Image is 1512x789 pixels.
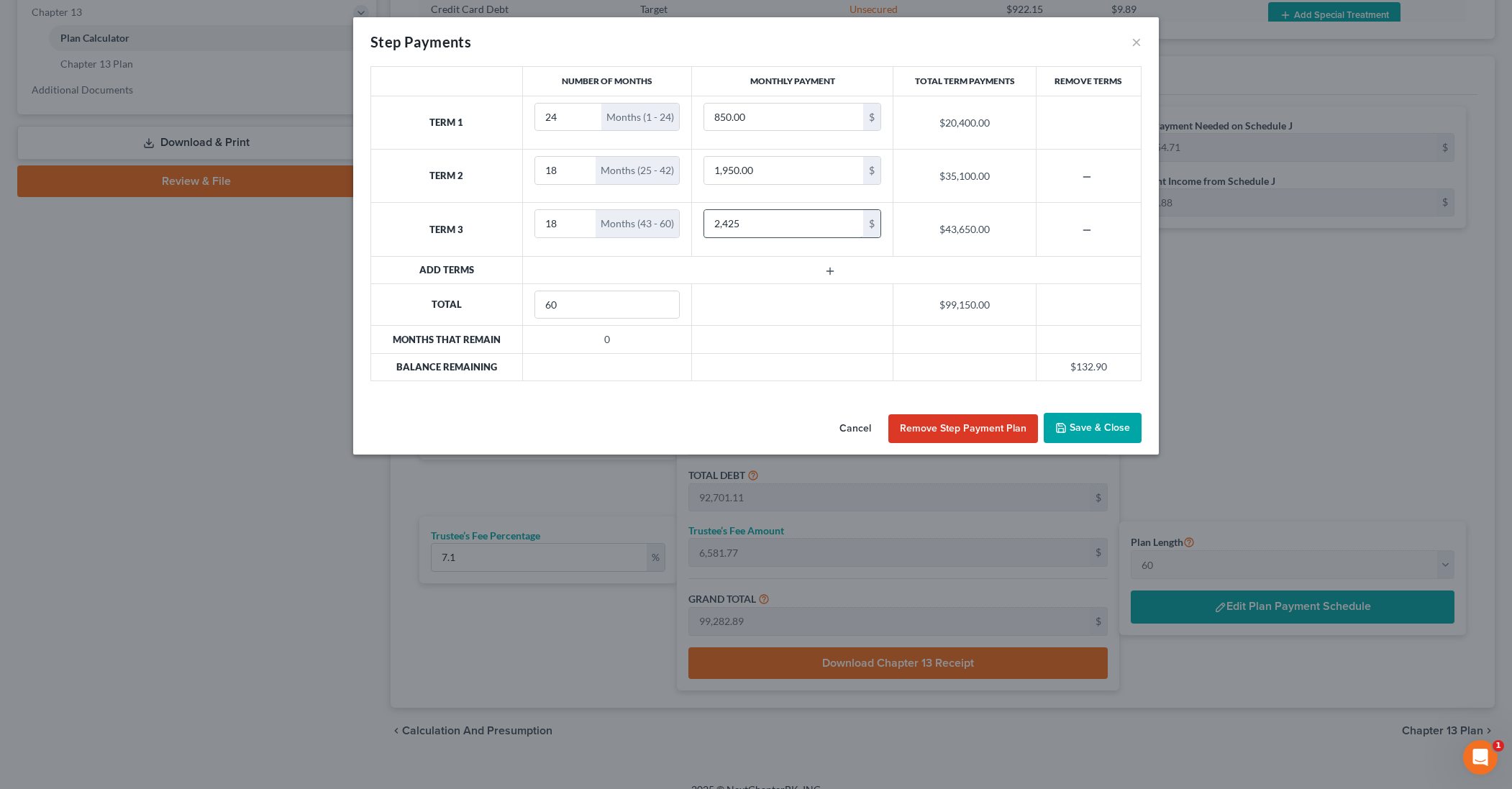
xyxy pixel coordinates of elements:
[888,414,1038,443] button: Remove Step Payment Plan
[692,67,893,96] th: Monthly Payment
[535,210,596,237] input: --
[522,67,692,96] th: Number of Months
[863,157,880,184] div: $
[371,150,523,203] th: Term 2
[522,326,692,353] td: 0
[371,283,523,325] th: Total
[863,210,880,237] div: $
[535,291,680,319] input: --
[371,353,523,380] th: Balance Remaining
[1036,67,1141,96] th: Remove Terms
[371,203,523,256] th: Term 3
[371,96,523,149] th: Term 1
[535,104,602,131] input: --
[893,96,1036,149] td: $20,400.00
[601,104,679,131] div: Months (1 - 24)
[893,203,1036,256] td: $43,650.00
[893,150,1036,203] td: $35,100.00
[863,104,880,131] div: $
[371,326,523,353] th: Months that Remain
[893,283,1036,325] td: $99,150.00
[704,157,863,184] input: 0.00
[370,32,471,52] div: Step Payments
[704,104,863,131] input: 0.00
[704,210,863,237] input: 0.00
[1036,353,1141,380] td: $132.90
[1131,33,1142,50] button: ×
[1463,740,1498,775] iframe: Intercom live chat
[371,256,523,283] th: Add Terms
[535,157,596,184] input: --
[596,210,679,237] div: Months (43 - 60)
[1493,740,1504,752] span: 1
[893,67,1036,96] th: Total Term Payments
[828,414,883,443] button: Cancel
[596,157,679,184] div: Months (25 - 42)
[1044,413,1142,443] button: Save & Close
